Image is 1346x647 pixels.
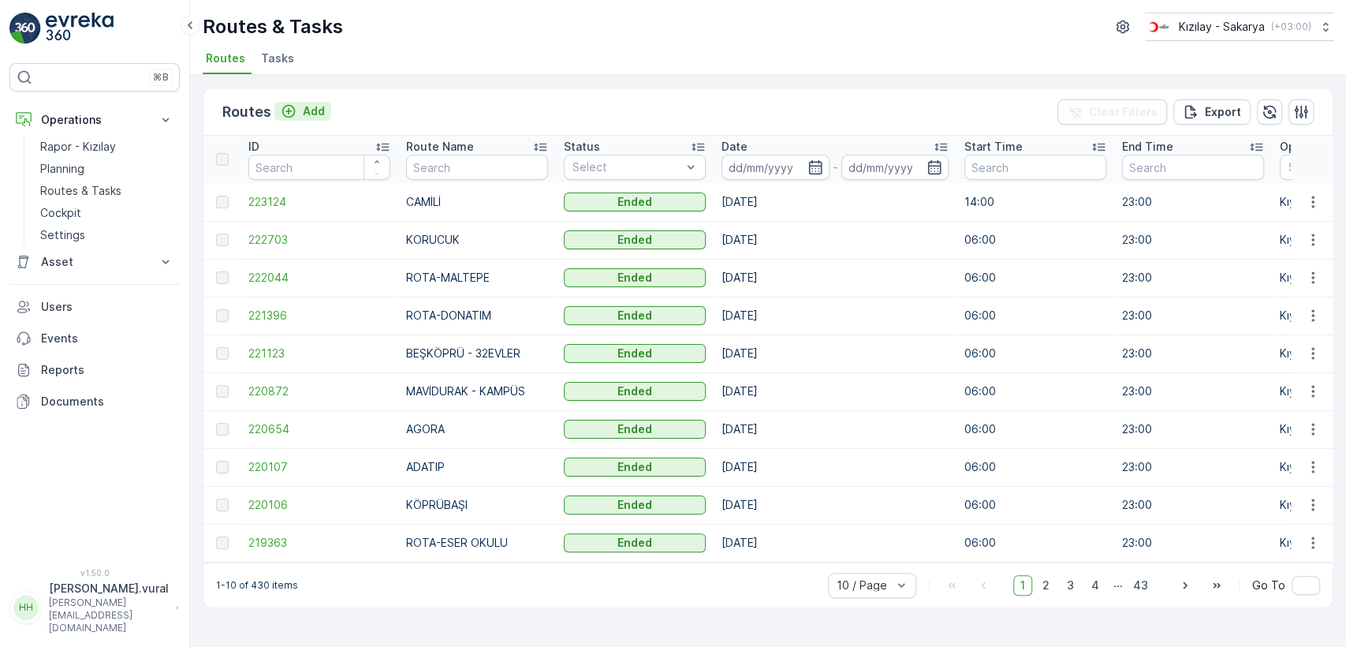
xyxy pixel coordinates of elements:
input: dd/mm/yyyy [721,155,830,180]
a: Reports [9,354,180,386]
p: Ended [617,232,652,248]
p: Export [1205,104,1241,120]
button: Ended [564,193,706,211]
td: 23:00 [1114,335,1272,372]
a: 219363 [248,535,390,551]
span: 220107 [248,459,390,475]
p: End Time [1122,139,1173,155]
span: v 1.50.0 [9,568,180,578]
img: k%C4%B1z%C4%B1lay_DTAvauz.png [1145,18,1173,36]
div: Toggle Row Selected [216,196,229,208]
a: Users [9,291,180,323]
span: Tasks [261,50,294,66]
p: [PERSON_NAME].vural [49,581,169,597]
p: Routes & Tasks [40,183,121,199]
p: Ended [617,308,652,323]
button: Asset [9,246,180,278]
td: [DATE] [714,524,956,562]
span: 222044 [248,270,390,286]
input: Search [406,155,548,180]
button: Operations [9,104,180,136]
td: [DATE] [714,221,956,259]
div: Toggle Row Selected [216,423,229,436]
span: 4 [1084,575,1106,596]
p: 1-10 of 430 items [216,579,298,592]
p: Date [721,139,748,155]
input: Search [964,155,1106,180]
td: 23:00 [1114,486,1272,524]
p: Rapor - Kızılay [40,139,116,155]
a: 223124 [248,194,390,210]
button: Ended [564,268,706,287]
td: 23:00 [1114,524,1272,562]
td: 06:00 [956,524,1114,562]
p: Ended [617,270,652,286]
input: Search [248,155,390,180]
a: 220872 [248,383,390,399]
a: Documents [9,386,180,417]
span: 220654 [248,421,390,437]
td: 06:00 [956,297,1114,335]
td: [DATE] [714,486,956,524]
td: 14:00 [956,183,1114,221]
button: Ended [564,420,706,439]
a: 221123 [248,346,390,361]
p: [PERSON_NAME][EMAIL_ADDRESS][DOMAIN_NAME] [49,597,169,634]
td: BEŞKÖPRÜ - 32EVLER [398,335,556,372]
p: Planning [40,161,84,177]
p: Ended [617,459,652,475]
a: Planning [34,158,180,180]
td: AGORA [398,410,556,448]
p: Ended [617,383,652,399]
td: [DATE] [714,183,956,221]
p: ( +03:00 ) [1271,21,1311,33]
p: ⌘B [153,71,169,84]
p: Events [41,331,173,346]
td: 06:00 [956,372,1114,410]
td: ROTA-MALTEPE [398,259,556,297]
td: [DATE] [714,448,956,486]
td: [DATE] [714,372,956,410]
td: [DATE] [714,335,956,372]
td: 06:00 [956,259,1114,297]
a: Rapor - Kızılay [34,136,180,158]
p: Ended [617,346,652,361]
p: Ended [617,194,652,210]
div: Toggle Row Selected [216,347,229,360]
td: 06:00 [956,410,1114,448]
button: Kızılay - Sakarya(+03:00) [1145,13,1333,41]
button: Add [274,102,331,121]
td: 23:00 [1114,410,1272,448]
td: 23:00 [1114,448,1272,486]
p: Start Time [964,139,1023,155]
td: 23:00 [1114,221,1272,259]
td: KORUCUK [398,221,556,259]
span: 1 [1013,575,1032,596]
p: ID [248,139,259,155]
td: ADATIP [398,448,556,486]
td: 06:00 [956,486,1114,524]
a: 221396 [248,308,390,323]
div: HH [13,595,39,620]
td: [DATE] [714,410,956,448]
p: Documents [41,394,173,410]
a: 220106 [248,497,390,513]
div: Toggle Row Selected [216,537,229,549]
button: Export [1173,99,1251,125]
div: Toggle Row Selected [216,234,229,246]
button: Ended [564,496,706,514]
p: Routes & Tasks [203,14,343,39]
p: Add [303,103,325,119]
input: dd/mm/yyyy [841,155,949,180]
img: logo [9,13,41,44]
td: 23:00 [1114,372,1272,410]
p: Status [564,139,600,155]
button: Ended [564,382,706,401]
p: ... [1113,575,1123,596]
a: 222703 [248,232,390,248]
button: HH[PERSON_NAME].vural[PERSON_NAME][EMAIL_ADDRESS][DOMAIN_NAME] [9,581,180,634]
a: Cockpit [34,202,180,224]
